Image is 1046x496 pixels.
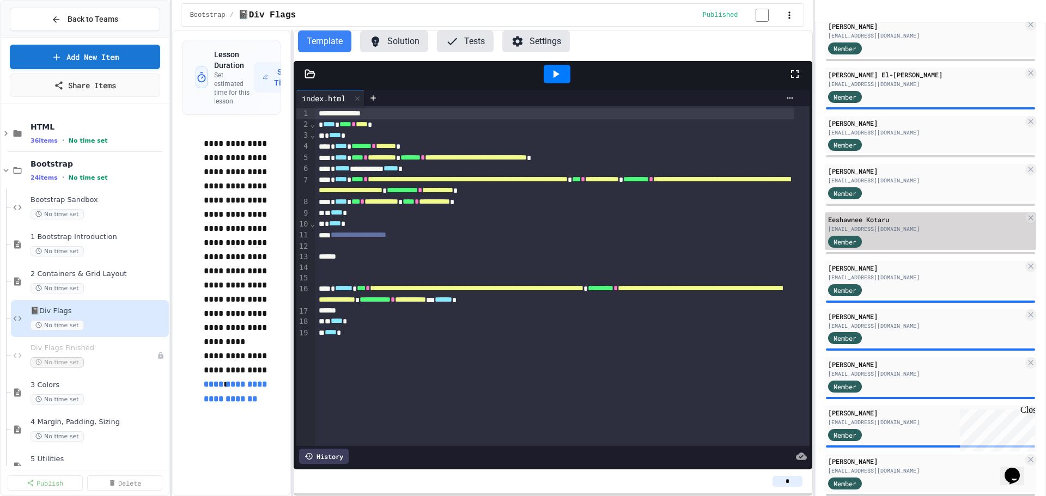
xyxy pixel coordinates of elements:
div: 10 [296,219,310,230]
span: Fold line [309,120,315,128]
div: 2 [296,119,310,130]
span: 📓Div Flags [31,307,167,316]
span: Back to Teams [68,14,118,25]
span: Member [834,479,856,488]
div: [EMAIL_ADDRESS][DOMAIN_NAME] [828,370,1023,378]
span: 4 Margin, Padding, Sizing [31,418,167,427]
div: History [299,449,349,464]
div: 3 [296,130,310,141]
div: [EMAIL_ADDRESS][DOMAIN_NAME] [828,273,1023,281]
span: No time set [31,431,84,442]
div: 14 [296,262,310,273]
div: 7 [296,175,310,197]
div: [EMAIL_ADDRESS][DOMAIN_NAME] [828,467,1023,475]
div: [PERSON_NAME] [828,456,1023,466]
span: 2 Containers & Grid Layout [31,270,167,279]
div: [PERSON_NAME] El-[PERSON_NAME] [828,70,1023,79]
a: Publish [8,475,83,491]
span: No time set [31,357,84,368]
p: Set estimated time for this lesson [214,71,254,106]
span: Published [703,11,738,20]
div: 15 [296,273,310,284]
button: Settings [502,30,570,52]
div: Content is published and visible to students [703,8,782,22]
div: index.html [296,93,351,104]
iframe: chat widget [956,405,1035,451]
button: Back to Teams [10,8,160,31]
div: [PERSON_NAME] [828,118,1023,128]
span: HTML [31,122,167,132]
div: 16 [296,284,310,306]
span: Fold line [309,219,315,228]
span: No time set [69,174,108,181]
span: No time set [31,246,84,256]
iframe: chat widget [1000,452,1035,485]
span: 24 items [31,174,58,181]
span: Bootstrap [31,159,167,169]
span: Member [834,237,856,247]
span: 5 Utilities [31,455,167,464]
span: Member [834,382,856,391]
div: 11 [296,230,310,241]
div: 19 [296,328,310,339]
span: 1 Bootstrap Introduction [31,232,167,242]
button: Solution [360,30,428,52]
div: 17 [296,306,310,317]
span: No time set [69,137,108,144]
div: [EMAIL_ADDRESS][DOMAIN_NAME] [828,418,1023,426]
span: Member [834,430,856,440]
span: Member [834,140,856,150]
span: Member [834,92,856,102]
div: 6 [296,163,310,174]
div: index.html [296,90,364,106]
span: Div Flags Finished [31,344,157,353]
span: / [229,11,233,20]
div: Chat with us now!Close [4,4,75,69]
span: 3 Colors [31,381,167,390]
div: [EMAIL_ADDRESS][DOMAIN_NAME] [828,80,1023,88]
div: [PERSON_NAME] [828,311,1023,321]
div: 8 [296,197,310,207]
input: publish toggle [743,9,782,22]
div: 13 [296,252,310,262]
span: Fold line [309,131,315,139]
button: Set Time [254,62,302,93]
h3: Lesson Duration [214,49,254,71]
span: Member [834,333,856,343]
span: No time set [31,320,84,330]
div: [PERSON_NAME] [828,359,1023,369]
span: Member [834,188,856,198]
div: [EMAIL_ADDRESS][DOMAIN_NAME] [828,32,1023,40]
span: 36 items [31,137,58,144]
span: 📓Div Flags [238,9,296,22]
a: Share Items [10,74,160,97]
div: 18 [296,316,310,327]
div: [EMAIL_ADDRESS][DOMAIN_NAME] [828,322,1023,330]
div: Unpublished [157,352,165,359]
span: Bootstrap [190,11,226,20]
div: [PERSON_NAME] [828,166,1023,176]
span: • [62,136,64,145]
span: No time set [31,394,84,405]
div: [EMAIL_ADDRESS][DOMAIN_NAME] [828,128,1023,137]
a: Delete [87,475,162,491]
div: 5 [296,152,310,163]
span: Member [834,285,856,295]
div: 4 [296,141,310,152]
div: [PERSON_NAME] [828,263,1023,273]
div: [EMAIL_ADDRESS][DOMAIN_NAME] [828,225,1023,233]
span: • [62,173,64,182]
span: No time set [31,209,84,219]
div: 1 [296,108,310,119]
span: No time set [31,283,84,293]
div: Eeshawnee Kotaru [828,215,1023,224]
div: [EMAIL_ADDRESS][DOMAIN_NAME] [828,176,1023,185]
button: Tests [437,30,494,52]
div: 9 [296,208,310,219]
a: Add New Item [10,45,160,69]
span: Member [834,44,856,53]
div: 12 [296,241,310,252]
span: Bootstrap Sandbox [31,195,167,205]
div: [PERSON_NAME] [828,408,1023,418]
div: [PERSON_NAME] [828,21,1023,31]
